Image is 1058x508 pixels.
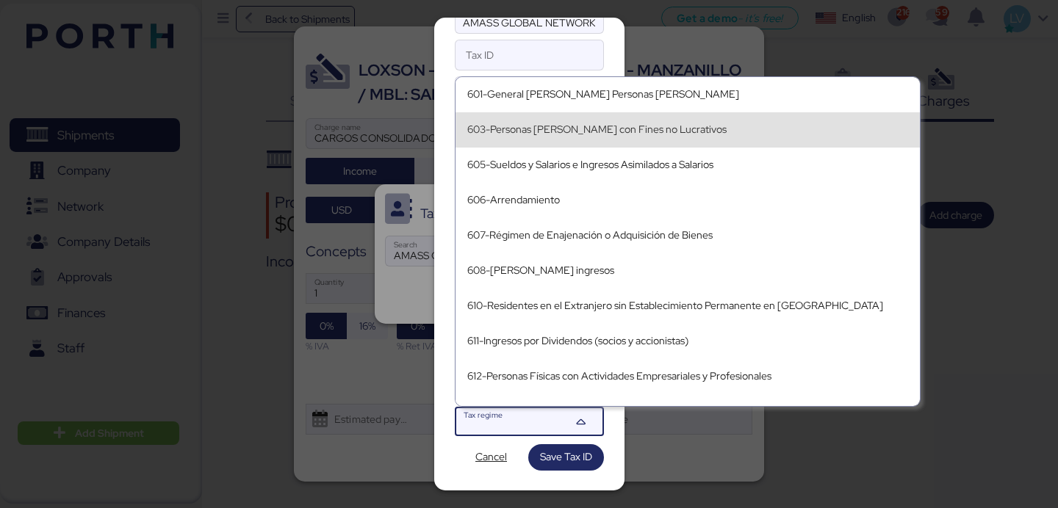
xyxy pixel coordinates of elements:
input: Fiscal Name for Stamping [456,4,603,33]
span: Cancel [475,448,507,465]
div: 610-Residentes en el Extranjero sin Establecimiento Permanente en [GEOGRAPHIC_DATA] [467,300,908,312]
button: Save Tax ID [528,444,604,471]
div: 601-General [PERSON_NAME] Personas [PERSON_NAME] [467,88,908,101]
div: 614-Ingresos por intereses [467,405,908,418]
div: 603-Personas [PERSON_NAME] con Fines no Lucrativos [467,123,908,136]
div: 611-Ingresos por Dividendos (socios y accionistas) [467,335,908,347]
div: 605-Sueldos y Salarios e Ingresos Asimilados a Salarios [467,159,908,171]
div: 608-[PERSON_NAME] ingresos [467,264,908,277]
div: 606-Arrendamiento [467,194,908,206]
span: Save Tax ID [540,448,592,465]
button: Cancel [455,444,528,471]
input: Tax ID [456,40,603,70]
div: 612-Personas Físicas con Actividades Empresariales y Profesionales [467,370,908,382]
div: 607-Régimen de Enajenación o Adquisición de Bienes [467,229,908,242]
